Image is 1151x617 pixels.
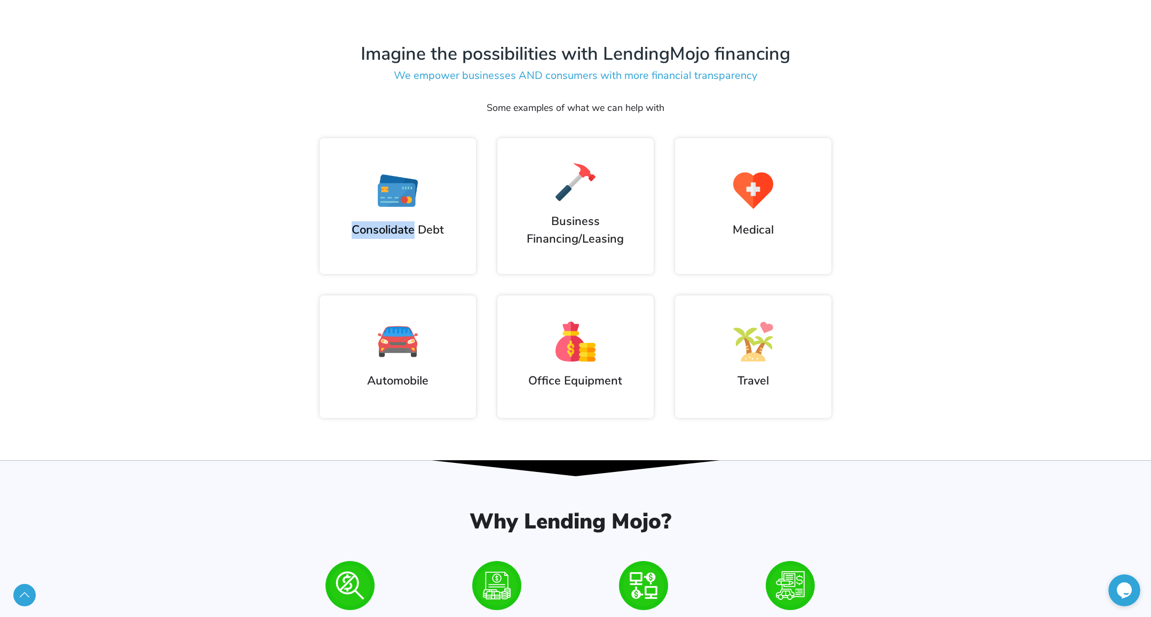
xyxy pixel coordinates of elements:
img: Consolidate Debt [378,171,418,211]
iframe: chat widget [1108,574,1140,606]
img: Vacation and Travel [733,322,773,362]
h2: Travel [686,372,821,390]
h2: Office Equipment [508,372,643,390]
h3: We empower businesses AND consumers with more financial transparency [354,65,797,86]
img: free-to-use [326,561,375,610]
img: loan-amounts [472,561,521,610]
h2: Why Lending Mojo? [288,509,853,534]
h2: Consolidate Debt [330,221,465,239]
img: Medical or Dental [733,171,773,211]
p: Some examples of what we can help with [354,102,797,119]
h3: Imagine the possibilities with LendingMojo financing [354,43,797,66]
h2: Medical [686,221,821,239]
img: compare-rates [619,561,668,610]
h2: Business Financing/Leasing [503,213,648,247]
h2: Automobile [330,372,465,390]
img: prequalified-rates [766,561,815,610]
img: Big Purchases [555,322,596,362]
img: Auto Motor Purchases [378,322,418,362]
img: Home Improvement Projects [555,162,596,202]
